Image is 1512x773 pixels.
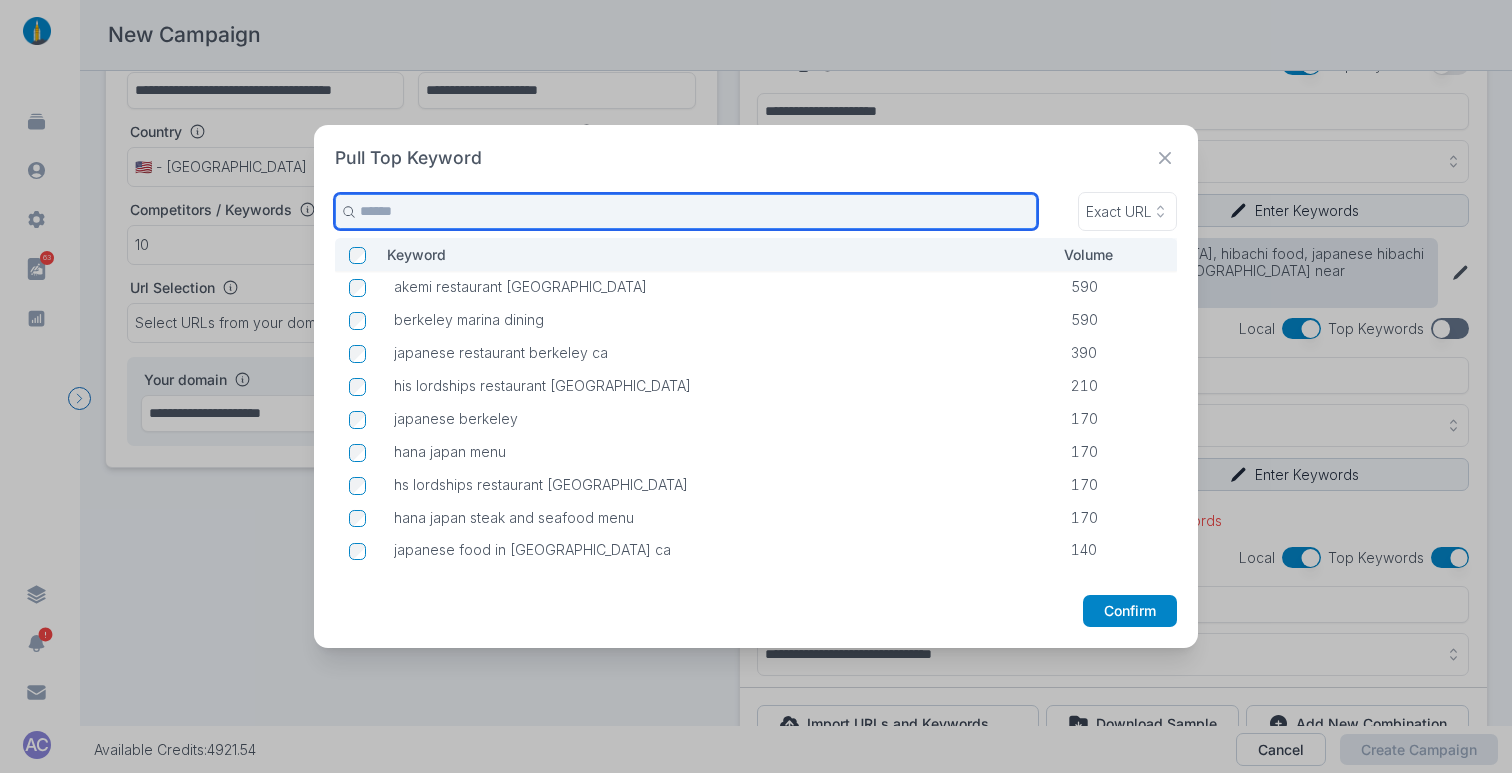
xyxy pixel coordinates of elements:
p: japanese restaurant berkeley ca [394,344,1043,362]
span: 590 [1071,311,1098,328]
p: hana japan menu [394,443,1043,461]
span: 170 [1071,410,1098,427]
span: 140 [1071,541,1097,558]
span: 210 [1071,377,1098,394]
p: japanese food in [GEOGRAPHIC_DATA] ca [394,541,1043,559]
p: Exact URL [1086,203,1152,221]
span: 170 [1071,443,1098,460]
h2: Pull Top Keyword [335,146,482,171]
p: Keyword [387,246,1033,264]
span: 170 [1071,476,1098,493]
button: Confirm [1083,595,1177,627]
p: hs lordships restaurant [GEOGRAPHIC_DATA] [394,476,1043,494]
p: his lordships restaurant [GEOGRAPHIC_DATA] [394,377,1043,395]
span: 390 [1071,344,1097,361]
p: japanese berkeley [394,410,1043,428]
p: hana japan steak and seafood menu [394,509,1043,527]
p: berkeley marina dining [394,311,1043,329]
span: 590 [1071,278,1098,295]
button: Exact URL [1078,192,1178,232]
p: akemi restaurant [GEOGRAPHIC_DATA] [394,278,1043,296]
p: Volume [1064,246,1154,264]
span: 170 [1071,509,1098,526]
